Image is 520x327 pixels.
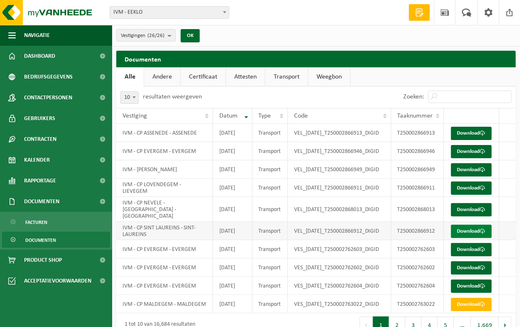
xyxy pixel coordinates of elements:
[144,67,180,86] a: Andere
[288,277,391,295] td: VES_[DATE]_T250002762604_DIGID
[213,277,252,295] td: [DATE]
[121,30,164,42] span: Vestigingen
[213,197,252,222] td: [DATE]
[213,142,252,160] td: [DATE]
[24,66,73,87] span: Bedrijfsgegevens
[24,250,62,270] span: Product Shop
[116,197,213,222] td: IVM - CP NEVELE - [GEOGRAPHIC_DATA] - [GEOGRAPHIC_DATA]
[391,179,444,197] td: T250002866911
[226,67,265,86] a: Attesten
[25,214,47,230] span: Facturen
[253,277,288,295] td: Transport
[403,94,424,101] label: Zoeken:
[116,222,213,240] td: IVM - CP SINT LAUREINS - SINT-LAUREINS
[110,7,229,18] span: IVM - EEKLO
[391,258,444,277] td: T250002762602
[391,124,444,142] td: T250002866913
[213,179,252,197] td: [DATE]
[253,295,288,313] td: Transport
[308,67,350,86] a: Weegbon
[116,51,516,67] h2: Documenten
[253,142,288,160] td: Transport
[288,160,391,179] td: VEL_[DATE]_T250002866949_DIGID
[24,191,59,212] span: Documenten
[451,127,492,140] a: Download
[116,258,213,277] td: IVM - CP EVERGEM - EVERGEM
[213,124,252,142] td: [DATE]
[253,258,288,277] td: Transport
[116,160,213,179] td: IVM - [PERSON_NAME]
[24,270,91,291] span: Acceptatievoorwaarden
[24,108,55,129] span: Gebruikers
[116,124,213,142] td: IVM - CP ASSENEDE - ASSENEDE
[213,240,252,258] td: [DATE]
[121,92,138,103] span: 10
[288,240,391,258] td: VES_[DATE]_T250002762603_DIGID
[288,142,391,160] td: VEL_[DATE]_T250002866946_DIGID
[123,113,147,119] span: Vestiging
[24,87,72,108] span: Contactpersonen
[120,91,139,104] span: 10
[213,222,252,240] td: [DATE]
[181,29,200,42] button: OK
[253,160,288,179] td: Transport
[24,170,56,191] span: Rapportage
[24,129,56,150] span: Contracten
[24,46,55,66] span: Dashboard
[213,258,252,277] td: [DATE]
[391,142,444,160] td: T250002866946
[253,197,288,222] td: Transport
[253,179,288,197] td: Transport
[391,160,444,179] td: T250002866949
[391,222,444,240] td: T250002866912
[265,67,308,86] a: Transport
[116,240,213,258] td: IVM - CP EVERGEM - EVERGEM
[397,113,433,119] span: Taaknummer
[2,232,110,248] a: Documenten
[288,222,391,240] td: VEL_[DATE]_T250002866912_DIGID
[391,197,444,222] td: T250002868013
[116,142,213,160] td: IVM - CP EVERGEM - EVERGEM
[451,243,492,256] a: Download
[391,240,444,258] td: T250002762603
[213,160,252,179] td: [DATE]
[253,222,288,240] td: Transport
[451,182,492,195] a: Download
[259,113,271,119] span: Type
[147,33,164,38] count: (26/26)
[181,67,226,86] a: Certificaat
[116,295,213,313] td: IVM - CP MALDEGEM - MALDEGEM
[451,203,492,216] a: Download
[25,232,56,248] span: Documenten
[24,25,50,46] span: Navigatie
[288,179,391,197] td: VEL_[DATE]_T250002866911_DIGID
[213,295,252,313] td: [DATE]
[219,113,238,119] span: Datum
[24,150,50,170] span: Kalender
[116,29,176,42] button: Vestigingen(26/26)
[288,124,391,142] td: VEL_[DATE]_T250002866913_DIGID
[391,295,444,313] td: T250002763022
[143,93,202,100] label: resultaten weergeven
[451,261,492,275] a: Download
[451,298,492,311] a: Download
[253,240,288,258] td: Transport
[451,225,492,238] a: Download
[288,197,391,222] td: VEL_[DATE]_T250002868013_DIGID
[294,113,308,119] span: Code
[2,214,110,230] a: Facturen
[451,280,492,293] a: Download
[288,258,391,277] td: VES_[DATE]_T250002762602_DIGID
[288,295,391,313] td: VES_[DATE]_T250002763022_DIGID
[116,67,144,86] a: Alle
[116,277,213,295] td: IVM - CP EVERGEM - EVERGEM
[391,277,444,295] td: T250002762604
[110,6,229,19] span: IVM - EEKLO
[451,163,492,177] a: Download
[253,124,288,142] td: Transport
[116,179,213,197] td: IVM - CP LOVENDEGEM - LIEVEGEM
[451,145,492,158] a: Download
